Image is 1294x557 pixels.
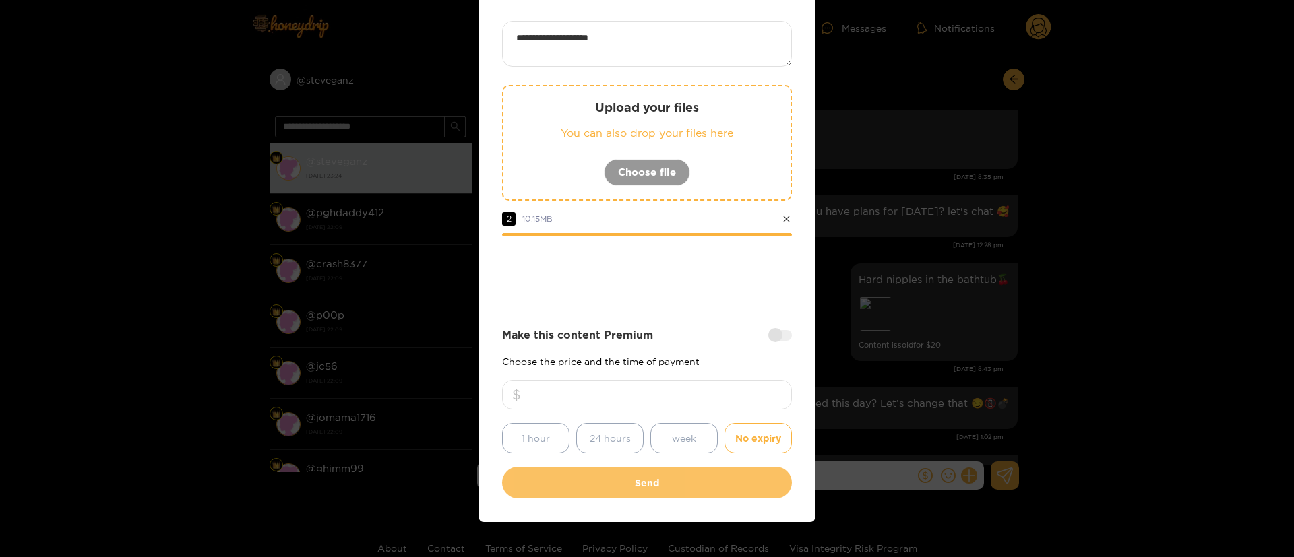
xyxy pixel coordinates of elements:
[502,212,516,226] span: 2
[604,159,690,186] button: Choose file
[672,430,696,446] span: week
[650,423,718,453] button: week
[502,423,569,453] button: 1 hour
[522,430,550,446] span: 1 hour
[502,467,792,498] button: Send
[725,423,792,453] button: No expiry
[502,327,653,343] strong: Make this content Premium
[735,430,781,446] span: No expiry
[590,430,631,446] span: 24 hours
[502,356,792,366] p: Choose the price and the time of payment
[530,100,764,115] p: Upload your files
[530,125,764,141] p: You can also drop your files here
[576,423,644,453] button: 24 hours
[522,214,553,223] span: 10.15 MB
